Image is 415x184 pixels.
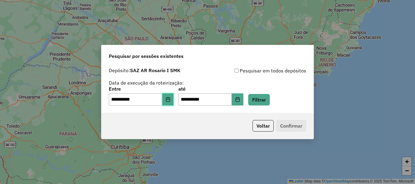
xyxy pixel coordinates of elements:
[109,52,183,60] span: Pesquisar por sessões existentes
[252,120,274,132] button: Voltar
[207,67,306,74] div: Pesquisar em todos depósitos
[109,67,180,74] label: Depósito:
[109,79,184,86] label: Data de execução da roteirização:
[248,94,270,105] button: Filtrar
[178,85,243,92] label: até
[232,93,243,105] button: Choose Date
[130,67,180,73] strong: SAZ AR Rosario I SMK
[109,85,173,92] label: Entre
[162,93,174,105] button: Choose Date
